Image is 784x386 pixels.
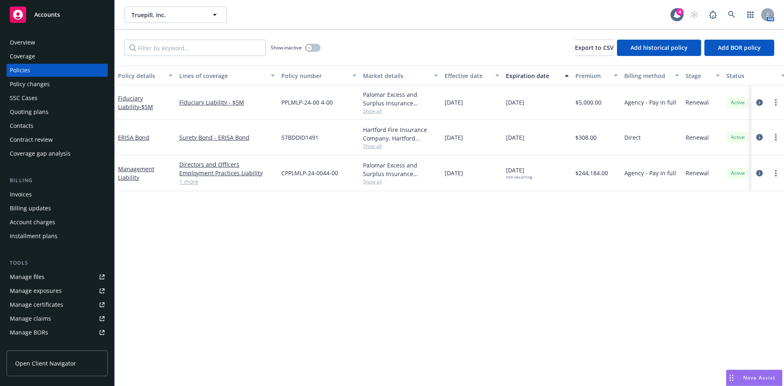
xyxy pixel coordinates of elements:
div: Policy number [281,71,347,80]
button: Stage [682,66,723,85]
div: Effective date [445,71,490,80]
div: Overview [10,36,35,49]
div: Stage [686,71,711,80]
a: SSC Cases [7,91,108,105]
a: Manage files [7,270,108,283]
div: Market details [363,71,429,80]
a: Manage BORs [7,326,108,339]
a: Manage exposures [7,284,108,297]
div: Policy details [118,71,164,80]
button: Export to CSV [575,40,614,56]
div: Billing updates [10,202,51,215]
a: Summary of insurance [7,340,108,353]
div: Policy changes [10,78,50,91]
a: more [771,98,781,107]
a: Contract review [7,133,108,146]
button: Billing method [621,66,682,85]
a: circleInformation [755,98,764,107]
span: Accounts [34,11,60,18]
a: 1 more [179,177,275,186]
button: Effective date [441,66,503,85]
input: Filter by keyword... [125,40,266,56]
div: Coverage [10,50,35,63]
span: Renewal [686,169,709,177]
button: Add historical policy [617,40,701,56]
a: Coverage [7,50,108,63]
span: 57BDDID1491 [281,133,318,142]
span: CPPLMLP-24-0044-00 [281,169,338,177]
div: Policies [10,64,30,77]
div: Coverage gap analysis [10,147,71,160]
div: Account charges [10,216,55,229]
a: Fiduciary Liability - $5M [179,98,275,107]
span: Direct [624,133,641,142]
div: Billing [7,176,108,185]
span: PPLMLP-24-00 4-00 [281,98,333,107]
div: Installment plans [10,230,58,243]
a: Installment plans [7,230,108,243]
div: Drag to move [726,370,737,386]
a: Fiduciary Liability [118,94,153,111]
a: more [771,132,781,142]
div: Manage claims [10,312,51,325]
span: [DATE] [506,133,524,142]
div: Contract review [10,133,53,146]
span: Show all [363,178,438,185]
a: Start snowing [686,7,702,23]
span: Agency - Pay in full [624,169,676,177]
span: Renewal [686,133,709,142]
button: Truepill, Inc. [125,7,227,23]
a: circleInformation [755,132,764,142]
button: Premium [572,66,621,85]
div: Expiration date [506,71,560,80]
div: Summary of insurance [10,340,72,353]
div: Billing method [624,71,670,80]
a: Manage certificates [7,298,108,311]
span: $244,184.00 [575,169,608,177]
span: [DATE] [445,98,463,107]
span: Add historical policy [630,44,688,51]
div: Premium [575,71,609,80]
span: Active [730,134,746,141]
span: Truepill, Inc. [131,11,202,19]
a: Employment Practices Liability [179,169,275,177]
a: Overview [7,36,108,49]
button: Add BOR policy [704,40,774,56]
span: Show all [363,143,438,149]
a: Coverage gap analysis [7,147,108,160]
span: Agency - Pay in full [624,98,676,107]
div: Quoting plans [10,105,49,118]
span: [DATE] [506,98,524,107]
div: Manage certificates [10,298,63,311]
span: Active [730,99,746,106]
button: Nova Assist [726,370,782,386]
div: Tools [7,259,108,267]
a: Accounts [7,3,108,26]
div: non-recurring [506,174,532,180]
a: Quoting plans [7,105,108,118]
a: Billing updates [7,202,108,215]
a: Report a Bug [705,7,721,23]
span: Export to CSV [575,44,614,51]
span: Active [730,170,746,177]
div: SSC Cases [10,91,38,105]
a: Account charges [7,216,108,229]
div: 4 [676,8,684,16]
button: Policy number [278,66,360,85]
a: Policy changes [7,78,108,91]
span: Add BOR policy [718,44,761,51]
span: Renewal [686,98,709,107]
a: Surety Bond - ERISA Bond [179,133,275,142]
span: - $5M [139,103,153,111]
a: Invoices [7,188,108,201]
a: Manage claims [7,312,108,325]
div: Manage files [10,270,45,283]
span: [DATE] [445,169,463,177]
a: Policies [7,64,108,77]
button: Market details [360,66,441,85]
button: Expiration date [503,66,572,85]
div: Manage exposures [10,284,62,297]
a: Contacts [7,119,108,132]
span: Show all [363,107,438,114]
